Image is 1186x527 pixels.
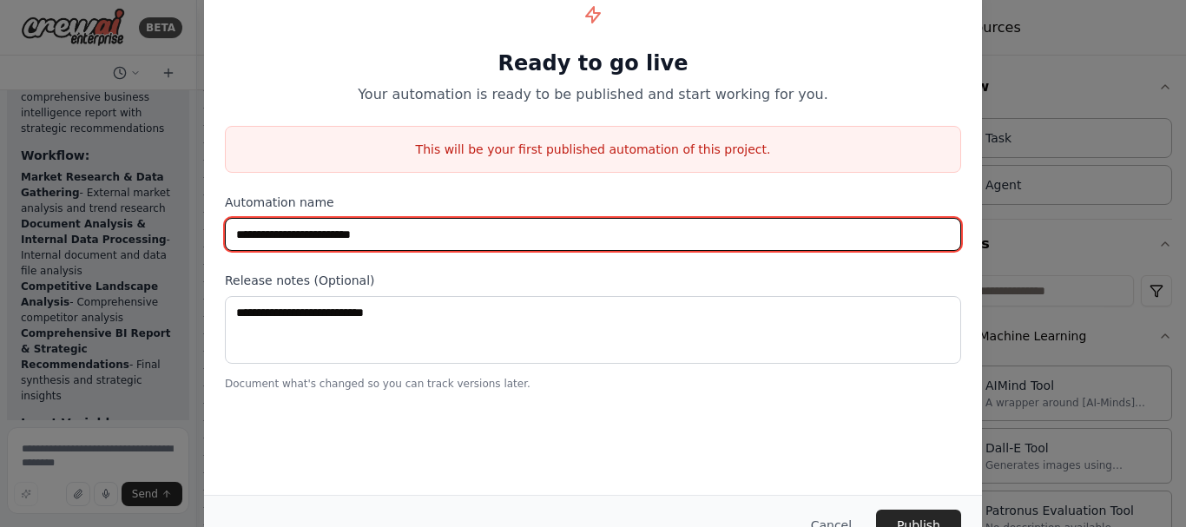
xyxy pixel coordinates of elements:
p: Your automation is ready to be published and start working for you. [225,84,961,105]
h1: Ready to go live [225,49,961,77]
label: Automation name [225,194,961,211]
label: Release notes (Optional) [225,272,961,289]
p: Document what's changed so you can track versions later. [225,377,961,391]
p: This will be your first published automation of this project. [226,141,960,158]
